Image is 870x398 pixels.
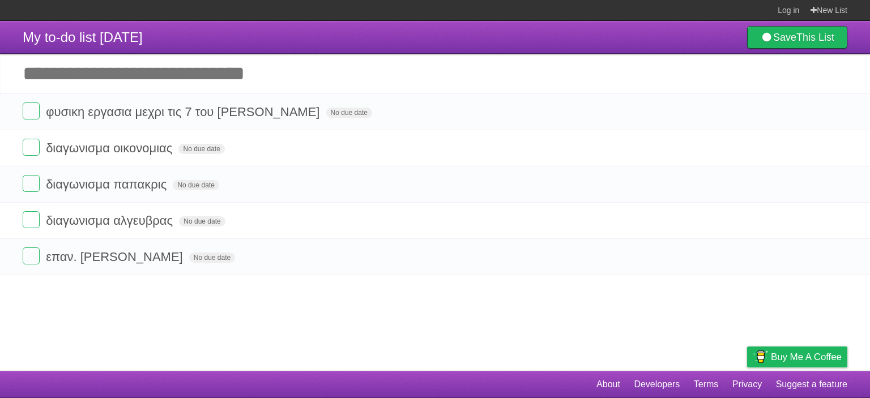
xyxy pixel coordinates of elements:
b: This List [796,32,834,43]
span: διαγωνισμα οικονομιας [46,141,175,155]
span: διαγωνισμα παπακρις [46,177,169,191]
a: Developers [634,374,680,395]
span: No due date [173,180,219,190]
span: My to-do list [DATE] [23,29,143,45]
span: φυσικη εργασια μεχρι τις 7 του [PERSON_NAME] [46,105,322,119]
span: No due date [178,144,224,154]
a: About [596,374,620,395]
a: Privacy [732,374,762,395]
label: Done [23,211,40,228]
span: διαγωνισμα αλγευβρας [46,213,176,228]
label: Star task [778,211,800,230]
a: Suggest a feature [776,374,847,395]
a: Buy me a coffee [747,346,847,367]
span: επαν. [PERSON_NAME] [46,250,186,264]
span: No due date [326,108,372,118]
label: Done [23,175,40,192]
img: Buy me a coffee [753,347,768,366]
a: Terms [694,374,719,395]
label: Done [23,139,40,156]
label: Done [23,247,40,264]
label: Star task [778,247,800,266]
span: No due date [179,216,225,226]
label: Done [23,102,40,119]
label: Star task [778,102,800,121]
label: Star task [778,175,800,194]
label: Star task [778,139,800,157]
a: SaveThis List [747,26,847,49]
span: Buy me a coffee [771,347,842,367]
span: No due date [189,253,235,263]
